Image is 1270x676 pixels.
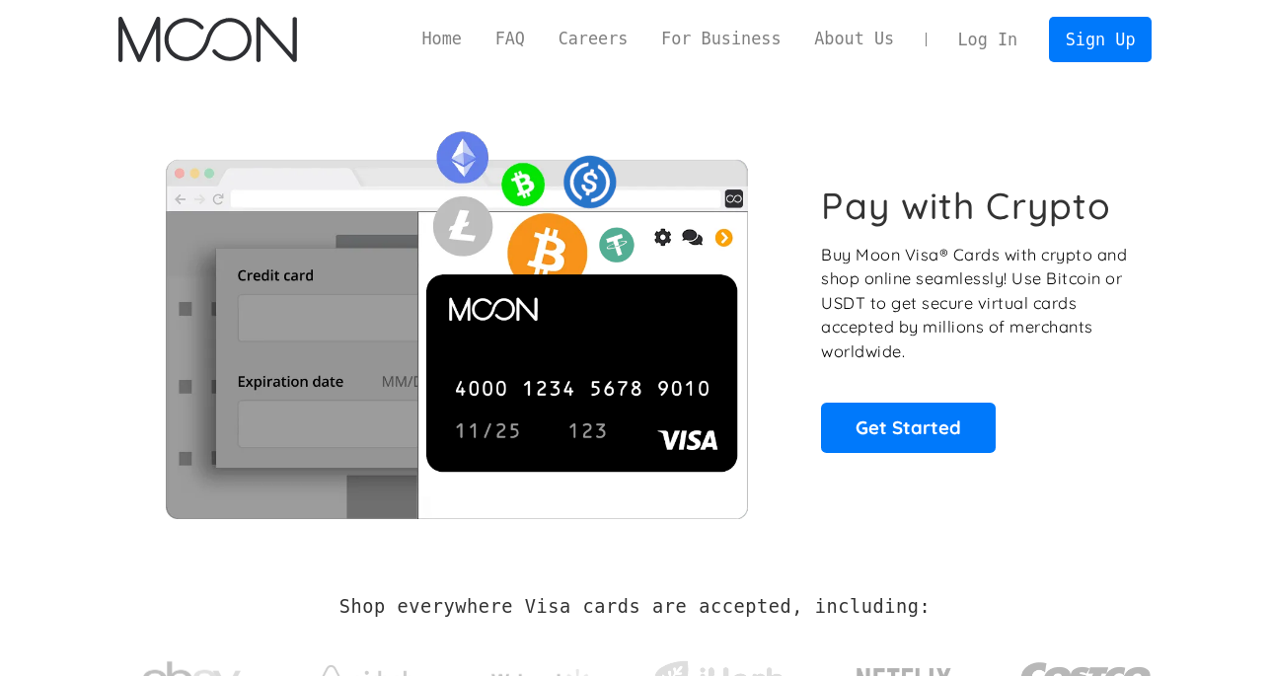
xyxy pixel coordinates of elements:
h2: Shop everywhere Visa cards are accepted, including: [339,596,931,618]
h1: Pay with Crypto [821,184,1111,228]
a: About Us [797,27,911,51]
a: For Business [644,27,797,51]
img: Moon Logo [118,17,297,62]
a: home [118,17,297,62]
a: Sign Up [1049,17,1152,61]
a: FAQ [479,27,542,51]
a: Careers [542,27,644,51]
a: Log In [941,18,1034,61]
p: Buy Moon Visa® Cards with crypto and shop online seamlessly! Use Bitcoin or USDT to get secure vi... [821,243,1130,364]
img: Moon Cards let you spend your crypto anywhere Visa is accepted. [118,117,794,518]
a: Home [406,27,479,51]
a: Get Started [821,403,996,452]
